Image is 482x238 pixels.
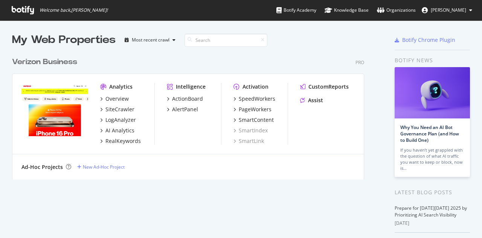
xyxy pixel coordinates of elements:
div: Botify Academy [276,6,316,14]
div: SmartContent [239,116,274,124]
div: If you haven’t yet grappled with the question of what AI traffic you want to keep or block, now is… [400,147,464,171]
div: Organizations [377,6,416,14]
span: Welcome back, [PERSON_NAME] ! [40,7,108,13]
div: AI Analytics [105,127,134,134]
div: AlertPanel [172,106,198,113]
input: Search [185,34,267,47]
div: SiteCrawler [105,106,134,113]
img: Why You Need an AI Bot Governance Plan (and How to Build One) [395,67,470,118]
div: Overview [105,95,129,103]
div: Assist [308,97,323,104]
div: Knowledge Base [325,6,369,14]
div: LogAnalyzer [105,116,136,124]
div: Activation [243,83,268,91]
a: Verizon Business [12,57,80,68]
a: Overview [100,95,129,103]
a: AlertPanel [167,106,198,113]
img: Verizon.com/business [21,83,88,137]
div: RealKeywords [105,137,141,145]
div: [DATE] [395,220,470,227]
a: SpeedWorkers [233,95,275,103]
div: Ad-Hoc Projects [21,163,63,171]
div: Botify news [395,56,470,64]
div: Most recent crawl [132,38,169,42]
div: My Web Properties [12,32,116,48]
a: LogAnalyzer [100,116,136,124]
div: SpeedWorkers [239,95,275,103]
div: Pro [355,59,364,66]
button: Most recent crawl [122,34,178,46]
a: CustomReports [300,83,349,91]
div: Botify Chrome Plugin [402,36,455,44]
div: CustomReports [308,83,349,91]
a: Why You Need an AI Bot Governance Plan (and How to Build One) [400,124,459,143]
a: PageWorkers [233,106,272,113]
a: RealKeywords [100,137,141,145]
a: SmartContent [233,116,274,124]
a: Prepare for [DATE][DATE] 2025 by Prioritizing AI Search Visibility [395,205,467,218]
div: Analytics [109,83,133,91]
div: ActionBoard [172,95,203,103]
span: Vinod Immanni [431,7,466,13]
a: SmartLink [233,137,264,145]
a: Assist [300,97,323,104]
button: [PERSON_NAME] [416,4,478,16]
a: ActionBoard [167,95,203,103]
a: SmartIndex [233,127,268,134]
a: New Ad-Hoc Project [77,164,125,170]
a: SiteCrawler [100,106,134,113]
div: New Ad-Hoc Project [83,164,125,170]
a: Botify Chrome Plugin [395,36,455,44]
div: Verizon Business [12,57,77,68]
div: grid [12,48,370,180]
a: AI Analytics [100,127,134,134]
div: Latest Blog Posts [395,188,470,197]
div: Intelligence [176,83,206,91]
div: PageWorkers [239,106,272,113]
